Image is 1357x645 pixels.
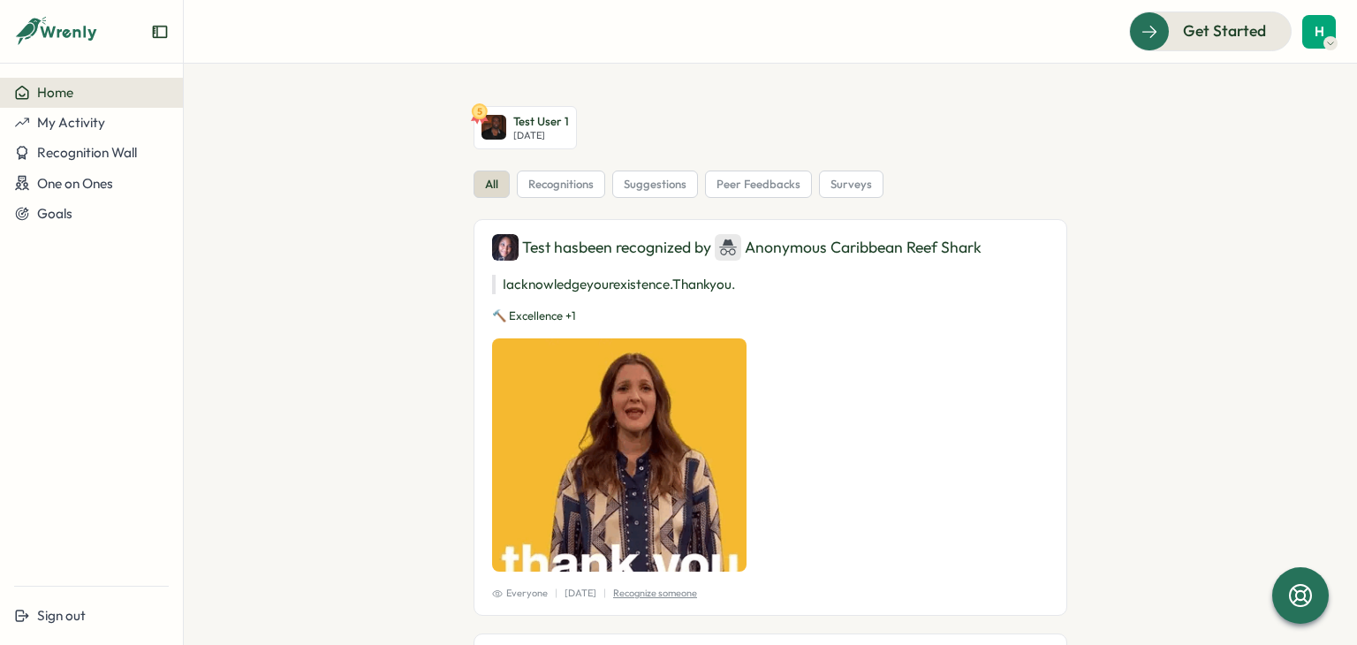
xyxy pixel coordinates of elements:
span: Everyone [492,586,548,601]
span: Sign out [37,607,86,624]
span: recognitions [528,177,594,193]
p: [DATE] [513,130,569,141]
span: H [1315,24,1324,39]
p: 🔨 Excellence +1 [492,308,1049,324]
div: Test has been recognized by [492,234,1049,261]
a: 5Test User 1Test User 1[DATE] [474,106,577,149]
span: Goals [37,205,72,222]
button: Get Started [1129,11,1292,50]
span: suggestions [624,177,686,193]
span: all [485,177,498,193]
img: Test User 4 [492,234,519,261]
span: surveys [830,177,872,193]
button: Expand sidebar [151,23,169,41]
p: Recognize someone [613,586,697,601]
button: H [1302,15,1336,49]
p: I acknowledge your existence. Thank you. [492,275,1049,294]
p: Test User 1 [513,114,569,130]
img: Recognition Image [492,338,747,572]
text: 5 [477,105,482,118]
span: One on Ones [37,175,113,192]
span: Recognition Wall [37,144,137,161]
div: Anonymous Caribbean Reef Shark [715,234,982,261]
span: Get Started [1183,19,1266,42]
p: | [555,586,557,601]
span: peer feedbacks [716,177,800,193]
span: My Activity [37,114,105,131]
img: Test User 1 [481,115,506,140]
span: Home [37,84,73,101]
p: | [603,586,606,601]
p: [DATE] [565,586,596,601]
